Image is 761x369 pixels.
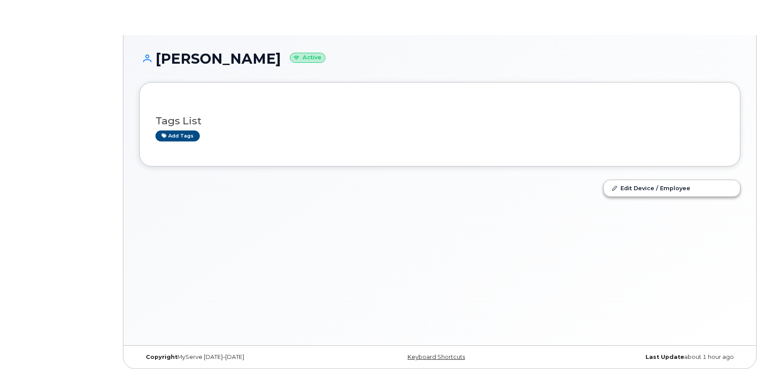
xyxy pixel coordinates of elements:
a: Edit Device / Employee [604,180,740,196]
small: Active [290,53,325,63]
div: MyServe [DATE]–[DATE] [139,354,339,361]
strong: Last Update [646,354,684,360]
h1: [PERSON_NAME] [139,51,740,66]
div: about 1 hour ago [540,354,740,361]
a: Add tags [155,130,200,141]
strong: Copyright [146,354,177,360]
h3: Tags List [155,116,724,127]
a: Keyboard Shortcuts [408,354,465,360]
